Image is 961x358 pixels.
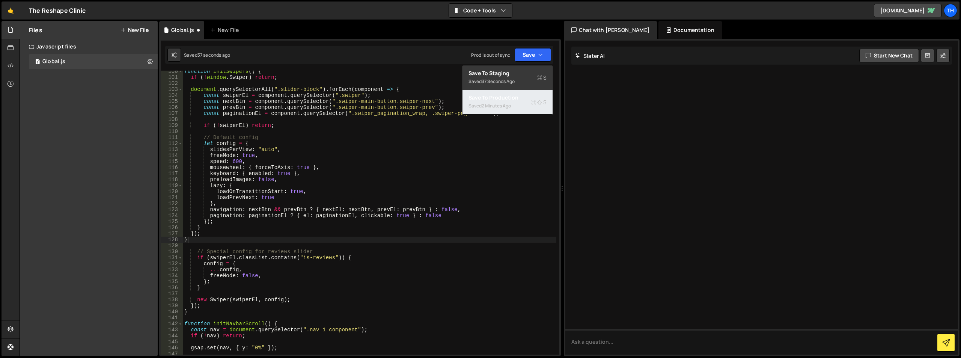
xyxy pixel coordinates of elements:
[161,273,183,279] div: 134
[161,243,183,249] div: 129
[449,4,512,17] button: Code + Tools
[161,309,183,315] div: 140
[161,231,183,237] div: 127
[874,4,941,17] a: [DOMAIN_NAME]
[29,26,42,34] h2: Files
[161,297,183,303] div: 138
[944,4,957,17] a: Th
[29,54,158,69] div: 15878/42361.js
[161,339,183,345] div: 145
[161,80,183,86] div: 102
[471,52,510,58] div: Prod is out of sync
[537,74,547,82] span: S
[184,52,230,58] div: Saved
[161,333,183,339] div: 144
[161,153,183,159] div: 114
[210,26,242,34] div: New File
[462,90,553,115] button: Save to ProductionS Saved2 minutes ago
[161,183,183,189] div: 119
[161,128,183,134] div: 110
[564,21,657,39] div: Chat with [PERSON_NAME]
[161,321,183,327] div: 142
[161,249,183,255] div: 130
[161,315,183,321] div: 141
[161,237,183,243] div: 128
[2,2,20,20] a: 🤙
[468,77,547,86] div: Saved
[121,27,149,33] button: New File
[161,68,183,74] div: 100
[161,303,183,309] div: 139
[462,66,553,90] button: Save to StagingS Saved37 seconds ago
[161,92,183,98] div: 104
[161,116,183,122] div: 108
[161,285,183,291] div: 136
[161,225,183,231] div: 126
[20,39,158,54] div: Javascript files
[859,49,919,62] button: Start new chat
[161,74,183,80] div: 101
[171,26,194,34] div: Global.js
[161,110,183,116] div: 107
[161,219,183,225] div: 125
[482,78,515,85] div: 37 seconds ago
[161,267,183,273] div: 133
[29,6,86,15] div: The Reshape Clinic
[161,261,183,267] div: 132
[161,255,183,261] div: 131
[42,58,65,65] div: Global.js
[161,291,183,297] div: 137
[161,147,183,153] div: 113
[161,98,183,104] div: 105
[468,69,547,77] div: Save to Staging
[575,52,605,59] h2: Slater AI
[531,98,547,106] span: S
[515,48,551,62] button: Save
[161,327,183,333] div: 143
[197,52,230,58] div: 37 seconds ago
[161,171,183,177] div: 117
[161,345,183,351] div: 146
[161,351,183,357] div: 147
[161,189,183,195] div: 120
[658,21,722,39] div: Documentation
[468,94,547,101] div: Save to Production
[161,201,183,207] div: 122
[161,134,183,140] div: 111
[161,177,183,183] div: 118
[161,122,183,128] div: 109
[161,213,183,219] div: 124
[161,104,183,110] div: 106
[35,59,40,65] span: 1
[468,101,547,110] div: Saved
[161,207,183,213] div: 123
[161,279,183,285] div: 135
[482,103,511,109] div: 2 minutes ago
[161,165,183,171] div: 116
[161,195,183,201] div: 121
[161,86,183,92] div: 103
[161,159,183,165] div: 115
[161,140,183,147] div: 112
